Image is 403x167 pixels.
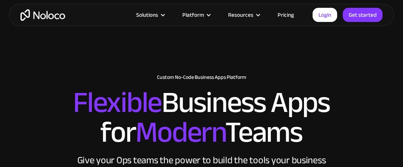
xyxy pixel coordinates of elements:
span: Flexible [73,75,161,130]
div: Resources [228,10,253,20]
span: Modern [135,105,225,160]
div: Platform [182,10,204,20]
a: Pricing [268,10,303,20]
a: Get started [343,8,383,22]
div: Solutions [127,10,173,20]
div: Solutions [136,10,158,20]
a: Login [313,8,337,22]
a: home [20,9,65,21]
div: Platform [173,10,219,20]
h2: Business Apps for Teams [7,88,396,147]
h1: Custom No-Code Business Apps Platform [7,74,396,80]
div: Resources [219,10,268,20]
